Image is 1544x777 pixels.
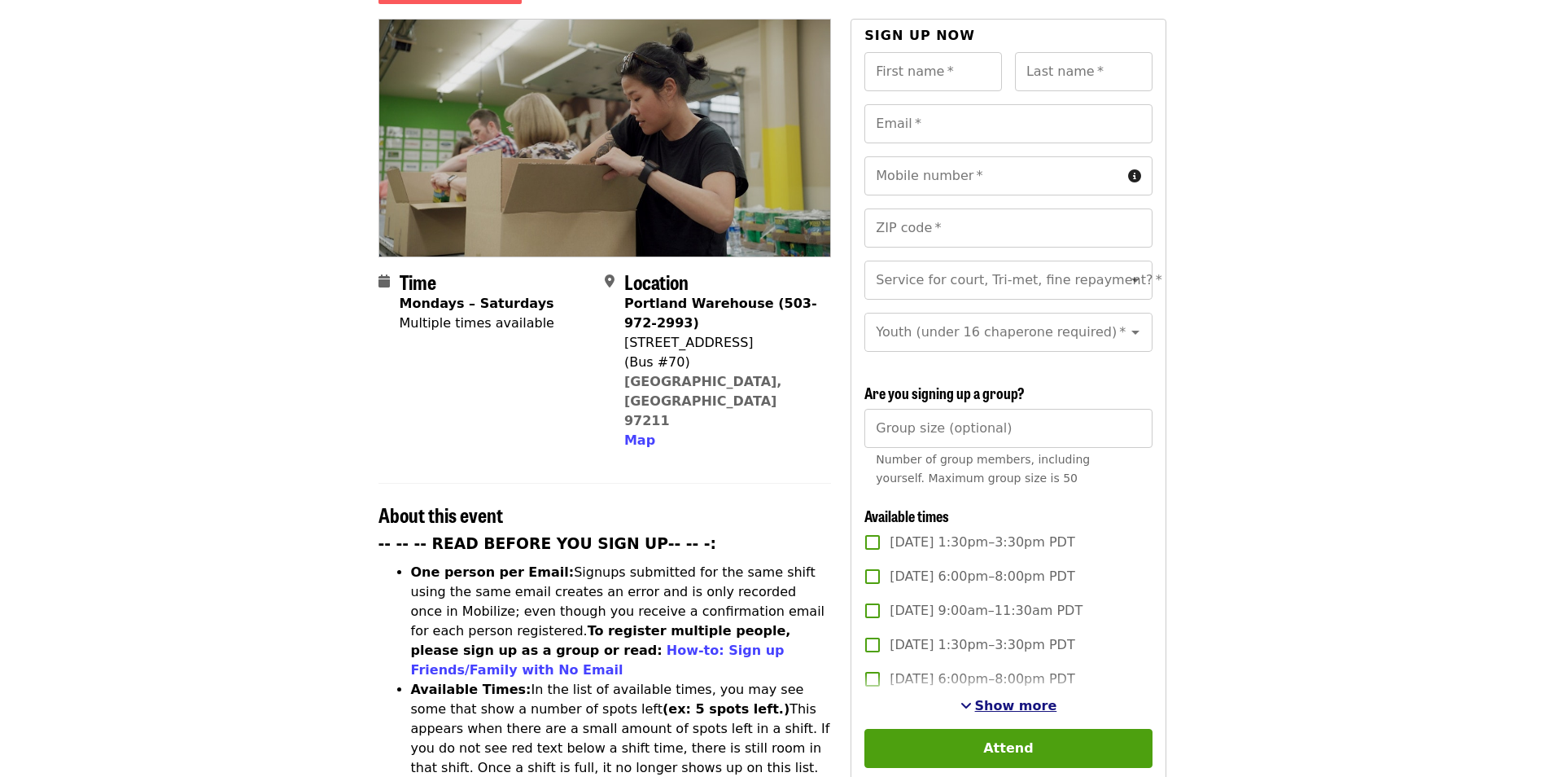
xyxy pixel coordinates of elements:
[624,296,817,331] strong: Portland Warehouse (503-972-2993)
[1015,52,1153,91] input: Last name
[864,382,1025,403] span: Are you signing up a group?
[864,409,1152,448] input: [object Object]
[411,682,531,697] strong: Available Times:
[890,601,1083,621] span: [DATE] 9:00am–11:30am PDT
[864,729,1152,768] button: Attend
[890,533,1074,552] span: [DATE] 1:30pm–3:30pm PDT
[890,635,1074,655] span: [DATE] 1:30pm–3:30pm PDT
[1128,169,1141,184] i: circle-info icon
[864,156,1121,195] input: Mobile number
[411,564,575,580] strong: One person per Email:
[960,696,1057,716] button: See more timeslots
[400,314,554,333] div: Multiple times available
[1124,321,1147,344] button: Open
[864,52,1002,91] input: First name
[975,698,1057,713] span: Show more
[378,500,503,529] span: About this event
[411,643,785,678] a: How-to: Sign up Friends/Family with No Email
[379,20,831,256] img: Oct/Nov/Dec - Portland: Repack/Sort (age 8+) organized by Oregon Food Bank
[1124,269,1147,292] button: Open
[378,535,717,552] strong: -- -- -- READ BEFORE YOU SIGN UP-- -- -:
[663,701,789,717] strong: (ex: 5 spots left.)
[411,563,832,680] li: Signups submitted for the same shift using the same email creates an error and is only recorded o...
[605,274,615,289] i: map-marker-alt icon
[890,567,1074,586] span: [DATE] 6:00pm–8:00pm PDT
[890,669,1074,689] span: [DATE] 6:00pm–8:00pm PDT
[864,28,975,43] span: Sign up now
[624,431,655,450] button: Map
[624,353,818,372] div: (Bus #70)
[624,333,818,353] div: [STREET_ADDRESS]
[624,432,655,448] span: Map
[864,104,1152,143] input: Email
[400,296,554,311] strong: Mondays – Saturdays
[864,505,949,526] span: Available times
[624,267,689,296] span: Location
[864,209,1152,248] input: ZIP code
[378,274,390,289] i: calendar icon
[876,453,1090,485] span: Number of group members, including yourself. Maximum group size is 50
[624,374,782,428] a: [GEOGRAPHIC_DATA], [GEOGRAPHIC_DATA] 97211
[400,267,436,296] span: Time
[411,623,791,658] strong: To register multiple people, please sign up as a group or read:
